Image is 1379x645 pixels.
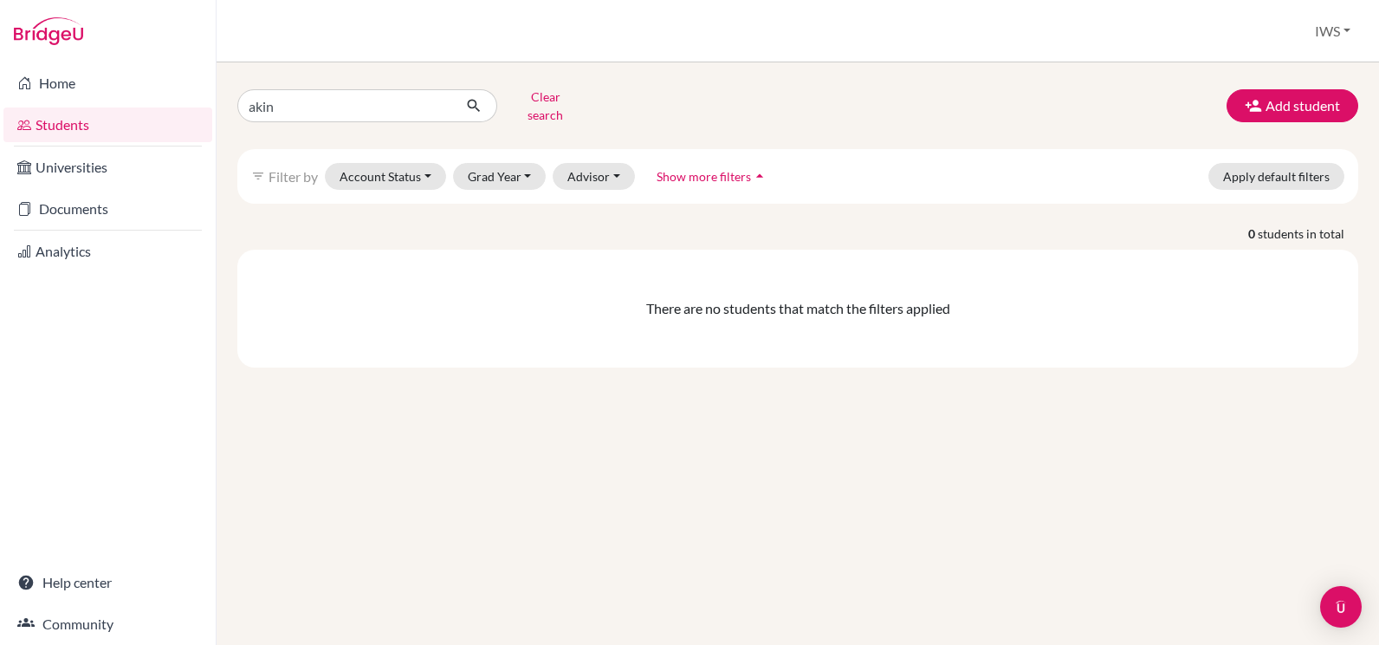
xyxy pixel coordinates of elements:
i: arrow_drop_up [751,167,768,185]
a: Help center [3,565,212,600]
a: Universities [3,150,212,185]
a: Analytics [3,234,212,269]
button: IWS [1307,15,1358,48]
button: Apply default filters [1208,163,1344,190]
button: Grad Year [453,163,547,190]
strong: 0 [1248,225,1258,243]
div: There are no students that match the filters applied [251,298,1344,319]
button: Add student [1227,89,1358,122]
button: Clear search [497,83,593,128]
span: Show more filters [657,169,751,184]
a: Home [3,66,212,101]
a: Students [3,107,212,142]
div: Open Intercom Messenger [1320,586,1362,628]
span: Filter by [269,168,318,185]
a: Community [3,607,212,642]
a: Documents [3,192,212,226]
img: Bridge-U [14,17,83,45]
button: Account Status [325,163,446,190]
button: Show more filtersarrow_drop_up [642,163,783,190]
i: filter_list [251,169,265,183]
button: Advisor [553,163,635,190]
input: Find student by name... [237,89,452,122]
span: students in total [1258,225,1358,243]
